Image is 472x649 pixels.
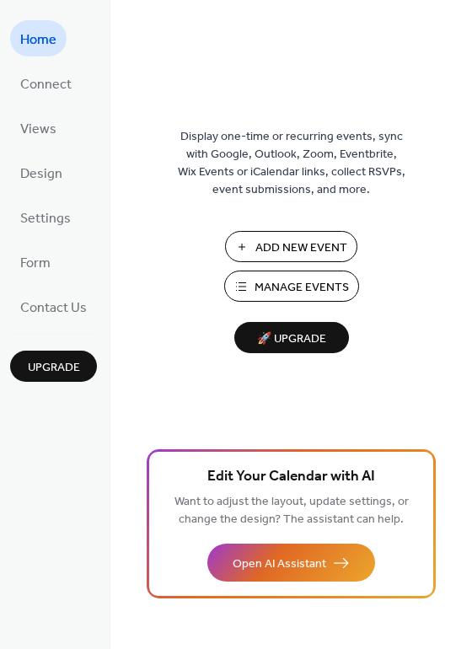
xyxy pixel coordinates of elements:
[233,555,326,573] span: Open AI Assistant
[20,72,72,98] span: Connect
[10,65,82,101] a: Connect
[244,328,339,351] span: 🚀 Upgrade
[28,359,80,377] span: Upgrade
[10,199,81,235] a: Settings
[20,250,51,276] span: Form
[10,288,97,324] a: Contact Us
[20,295,87,321] span: Contact Us
[255,279,349,297] span: Manage Events
[255,239,347,257] span: Add New Event
[20,116,56,142] span: Views
[10,20,67,56] a: Home
[10,244,61,280] a: Form
[20,27,56,53] span: Home
[225,231,357,262] button: Add New Event
[10,110,67,146] a: Views
[10,154,72,190] a: Design
[174,491,409,531] span: Want to adjust the layout, update settings, or change the design? The assistant can help.
[234,322,349,353] button: 🚀 Upgrade
[178,128,405,199] span: Display one-time or recurring events, sync with Google, Outlook, Zoom, Eventbrite, Wix Events or ...
[224,271,359,302] button: Manage Events
[207,544,375,582] button: Open AI Assistant
[10,351,97,382] button: Upgrade
[20,161,62,187] span: Design
[20,206,71,232] span: Settings
[207,465,375,489] span: Edit Your Calendar with AI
